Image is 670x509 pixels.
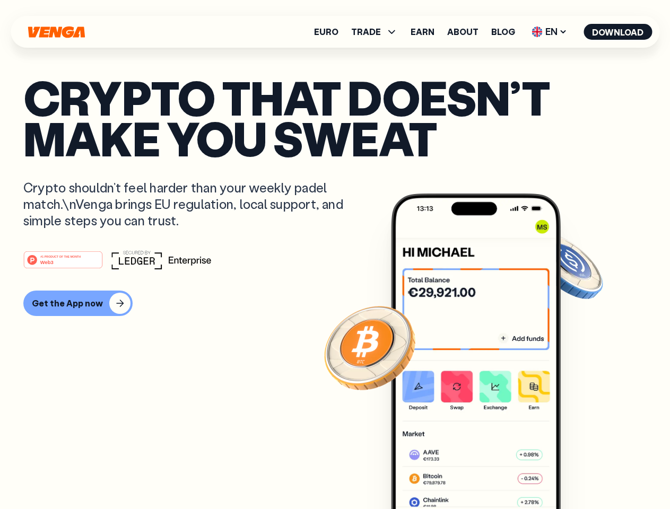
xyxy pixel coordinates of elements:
span: TRADE [351,28,381,36]
img: USDC coin [529,228,605,304]
div: Get the App now [32,298,103,309]
a: Get the App now [23,291,647,316]
span: EN [528,23,571,40]
a: About [447,28,478,36]
p: Crypto that doesn’t make you sweat [23,77,647,158]
img: flag-uk [532,27,542,37]
tspan: Web3 [40,259,54,265]
tspan: #1 PRODUCT OF THE MONTH [40,254,81,258]
button: Download [584,24,652,40]
a: #1 PRODUCT OF THE MONTHWeb3 [23,257,103,271]
a: Earn [411,28,434,36]
button: Get the App now [23,291,133,316]
svg: Home [27,26,86,38]
img: Bitcoin [322,300,417,395]
span: TRADE [351,25,398,38]
p: Crypto shouldn’t feel harder than your weekly padel match.\nVenga brings EU regulation, local sup... [23,179,359,229]
a: Euro [314,28,338,36]
a: Blog [491,28,515,36]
